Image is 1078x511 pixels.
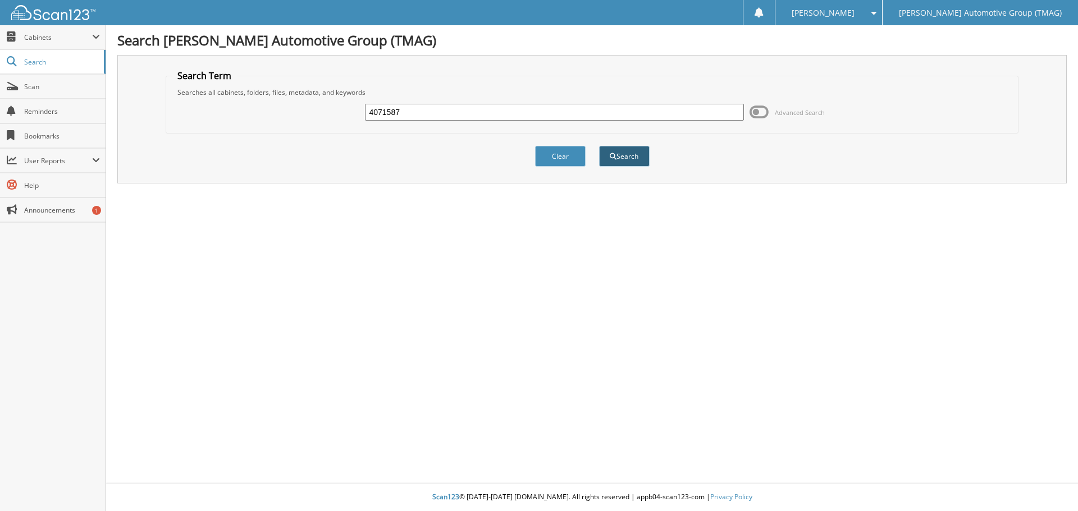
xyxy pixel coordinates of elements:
[172,88,1013,97] div: Searches all cabinets, folders, files, metadata, and keywords
[92,206,101,215] div: 1
[24,107,100,116] span: Reminders
[117,31,1067,49] h1: Search [PERSON_NAME] Automotive Group (TMAG)
[710,492,752,501] a: Privacy Policy
[106,484,1078,511] div: © [DATE]-[DATE] [DOMAIN_NAME]. All rights reserved | appb04-scan123-com |
[775,108,825,117] span: Advanced Search
[792,10,855,16] span: [PERSON_NAME]
[432,492,459,501] span: Scan123
[24,181,100,190] span: Help
[599,146,650,167] button: Search
[535,146,586,167] button: Clear
[24,57,98,67] span: Search
[24,156,92,165] span: User Reports
[24,205,100,215] span: Announcements
[24,33,92,42] span: Cabinets
[24,131,100,141] span: Bookmarks
[11,5,95,20] img: scan123-logo-white.svg
[172,70,237,82] legend: Search Term
[899,10,1062,16] span: [PERSON_NAME] Automotive Group (TMAG)
[24,82,100,91] span: Scan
